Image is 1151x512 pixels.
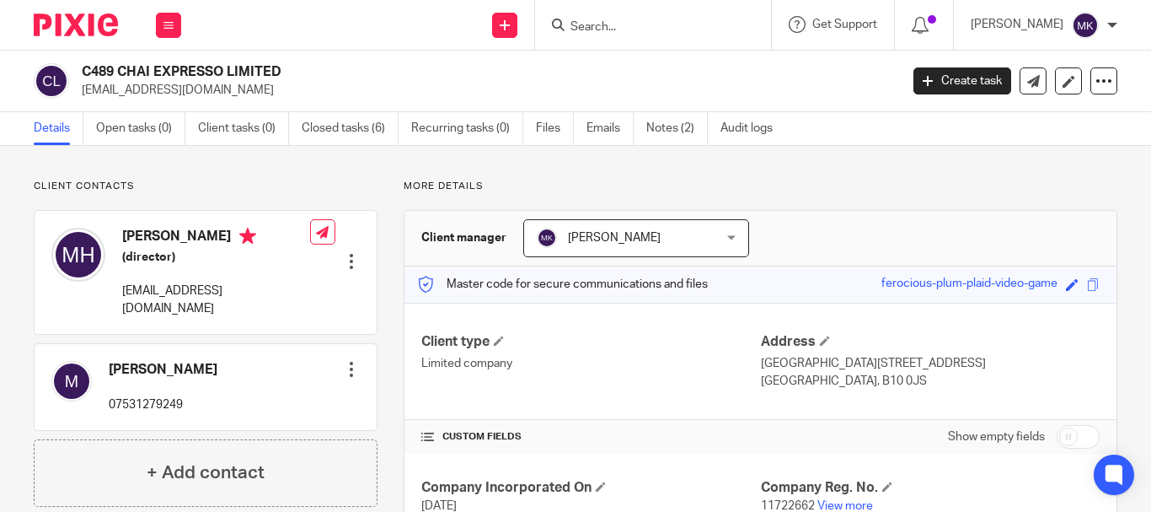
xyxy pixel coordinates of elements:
[122,283,310,317] p: [EMAIL_ADDRESS][DOMAIN_NAME]
[913,67,1011,94] a: Create task
[568,232,661,244] span: [PERSON_NAME]
[34,112,83,145] a: Details
[302,112,399,145] a: Closed tasks (6)
[109,396,217,413] p: 07531279249
[51,361,92,402] img: svg%3E
[417,276,708,293] p: Master code for secure communications and files
[421,479,760,497] h4: Company Incorporated On
[147,460,265,486] h4: + Add contact
[198,112,289,145] a: Client tasks (0)
[761,500,815,512] span: 11722662
[421,500,457,512] span: [DATE]
[948,428,1045,445] label: Show empty fields
[109,361,217,379] h4: [PERSON_NAME]
[761,373,1100,390] p: [GEOGRAPHIC_DATA], B10 0JS
[421,229,506,246] h3: Client manager
[569,20,720,35] input: Search
[817,500,873,512] a: View more
[761,479,1100,497] h4: Company Reg. No.
[421,333,760,351] h4: Client type
[761,355,1100,372] p: [GEOGRAPHIC_DATA][STREET_ADDRESS]
[122,228,310,249] h4: [PERSON_NAME]
[971,16,1063,33] p: [PERSON_NAME]
[421,430,760,444] h4: CUSTOM FIELDS
[537,228,557,248] img: svg%3E
[586,112,634,145] a: Emails
[761,333,1100,351] h4: Address
[881,275,1057,294] div: ferocious-plum-plaid-video-game
[812,19,877,30] span: Get Support
[122,249,310,266] h5: (director)
[82,63,727,81] h2: C489 CHAI EXPRESSO LIMITED
[34,180,377,193] p: Client contacts
[411,112,523,145] a: Recurring tasks (0)
[34,13,118,36] img: Pixie
[404,180,1117,193] p: More details
[1072,12,1099,39] img: svg%3E
[720,112,785,145] a: Audit logs
[421,355,760,372] p: Limited company
[646,112,708,145] a: Notes (2)
[51,228,105,282] img: svg%3E
[96,112,185,145] a: Open tasks (0)
[34,63,69,99] img: svg%3E
[82,82,888,99] p: [EMAIL_ADDRESS][DOMAIN_NAME]
[536,112,574,145] a: Files
[239,228,256,245] i: Primary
